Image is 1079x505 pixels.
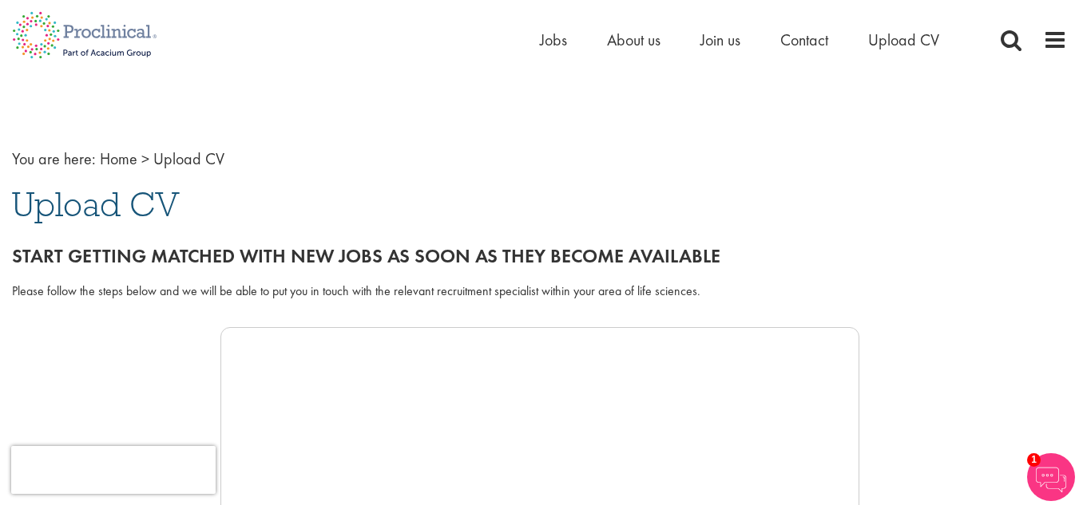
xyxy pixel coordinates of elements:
a: Upload CV [868,30,939,50]
span: You are here: [12,148,96,169]
span: 1 [1027,453,1041,467]
iframe: reCAPTCHA [11,446,216,494]
span: Upload CV [12,183,180,226]
a: Join us [700,30,740,50]
a: About us [607,30,660,50]
span: > [141,148,149,169]
h2: Start getting matched with new jobs as soon as they become available [12,246,1067,266]
div: Please follow the steps below and we will be able to put you in touch with the relevant recruitme... [12,282,1067,301]
span: Upload CV [153,148,224,169]
a: Contact [780,30,828,50]
a: breadcrumb link [100,148,137,169]
img: Chatbot [1027,453,1075,501]
a: Jobs [540,30,567,50]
